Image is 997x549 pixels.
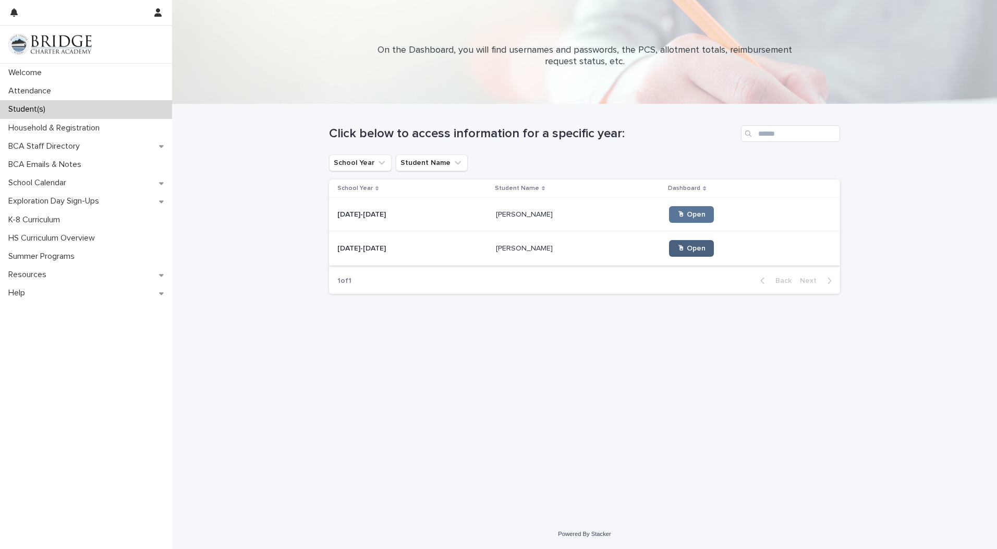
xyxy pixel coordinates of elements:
[329,268,360,294] p: 1 of 1
[329,232,840,266] tr: [DATE]-[DATE][DATE]-[DATE] [PERSON_NAME][PERSON_NAME] 🖱 Open
[4,196,107,206] p: Exploration Day Sign-Ups
[4,270,55,280] p: Resources
[800,277,823,284] span: Next
[668,183,700,194] p: Dashboard
[4,233,103,243] p: HS Curriculum Overview
[769,277,792,284] span: Back
[396,154,468,171] button: Student Name
[752,276,796,285] button: Back
[4,86,59,96] p: Attendance
[677,211,706,218] span: 🖱 Open
[4,68,50,78] p: Welcome
[4,252,83,261] p: Summer Programs
[796,276,840,285] button: Next
[4,288,33,298] p: Help
[4,123,108,133] p: Household & Registration
[496,208,555,219] p: [PERSON_NAME]
[4,178,75,188] p: School Calendar
[558,531,611,537] a: Powered By Stacker
[669,206,714,223] a: 🖱 Open
[677,245,706,252] span: 🖱 Open
[741,125,840,142] input: Search
[669,240,714,257] a: 🖱 Open
[337,242,388,253] p: [DATE]-[DATE]
[496,242,555,253] p: [PERSON_NAME]
[495,183,539,194] p: Student Name
[337,208,388,219] p: [DATE]-[DATE]
[329,126,737,141] h1: Click below to access information for a specific year:
[4,141,88,151] p: BCA Staff Directory
[4,104,54,114] p: Student(s)
[329,198,840,232] tr: [DATE]-[DATE][DATE]-[DATE] [PERSON_NAME][PERSON_NAME] 🖱 Open
[337,183,373,194] p: School Year
[8,34,92,55] img: V1C1m3IdTEidaUdm9Hs0
[329,154,392,171] button: School Year
[4,160,90,170] p: BCA Emails & Notes
[376,45,793,67] p: On the Dashboard, you will find usernames and passwords, the PCS, allotment totals, reimbursement...
[4,215,68,225] p: K-8 Curriculum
